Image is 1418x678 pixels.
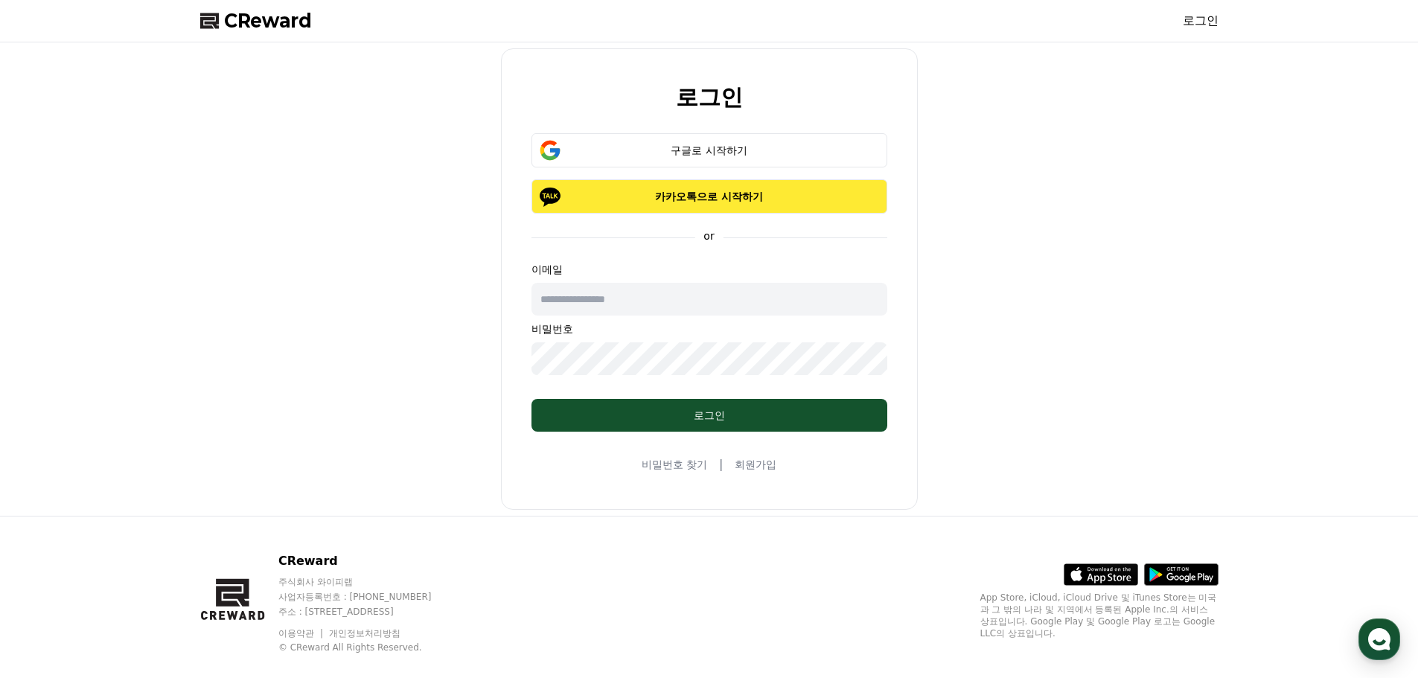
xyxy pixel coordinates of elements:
a: 홈 [4,472,98,509]
a: 개인정보처리방침 [329,628,400,639]
p: 주식회사 와이피랩 [278,576,460,588]
a: 이용약관 [278,628,325,639]
p: 카카오톡으로 시작하기 [553,189,866,204]
h2: 로그인 [676,85,743,109]
p: 사업자등록번호 : [PHONE_NUMBER] [278,591,460,603]
span: 대화 [136,495,154,507]
div: 로그인 [561,408,857,423]
span: CReward [224,9,312,33]
p: 비밀번호 [531,322,887,336]
a: 회원가입 [735,457,776,472]
p: © CReward All Rights Reserved. [278,642,460,653]
p: 이메일 [531,262,887,277]
p: 주소 : [STREET_ADDRESS] [278,606,460,618]
a: 로그인 [1183,12,1219,30]
p: App Store, iCloud, iCloud Drive 및 iTunes Store는 미국과 그 밖의 나라 및 지역에서 등록된 Apple Inc.의 서비스 상표입니다. Goo... [980,592,1219,639]
a: CReward [200,9,312,33]
a: 비밀번호 찾기 [642,457,707,472]
button: 로그인 [531,399,887,432]
div: 구글로 시작하기 [553,143,866,158]
button: 카카오톡으로 시작하기 [531,179,887,214]
span: | [719,455,723,473]
button: 구글로 시작하기 [531,133,887,167]
a: 설정 [192,472,286,509]
span: 홈 [47,494,56,506]
span: 설정 [230,494,248,506]
p: CReward [278,552,460,570]
p: or [694,228,723,243]
a: 대화 [98,472,192,509]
